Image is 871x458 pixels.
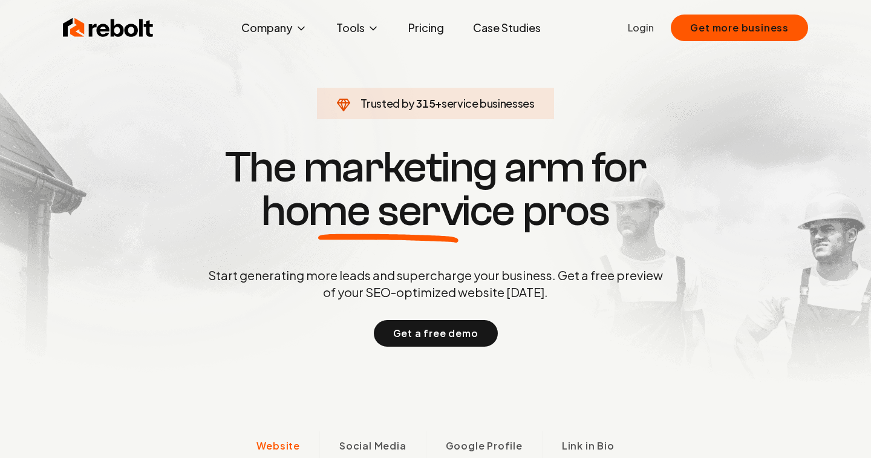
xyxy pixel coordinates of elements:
[145,146,726,233] h1: The marketing arm for pros
[339,439,406,453] span: Social Media
[374,320,498,347] button: Get a free demo
[446,439,523,453] span: Google Profile
[327,16,389,40] button: Tools
[256,439,300,453] span: Website
[416,95,435,112] span: 315
[261,189,515,233] span: home service
[206,267,665,301] p: Start generating more leads and supercharge your business. Get a free preview of your SEO-optimiz...
[360,96,414,110] span: Trusted by
[562,439,615,453] span: Link in Bio
[232,16,317,40] button: Company
[435,96,442,110] span: +
[463,16,550,40] a: Case Studies
[442,96,535,110] span: service businesses
[671,15,808,41] button: Get more business
[399,16,454,40] a: Pricing
[63,16,154,40] img: Rebolt Logo
[628,21,654,35] a: Login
